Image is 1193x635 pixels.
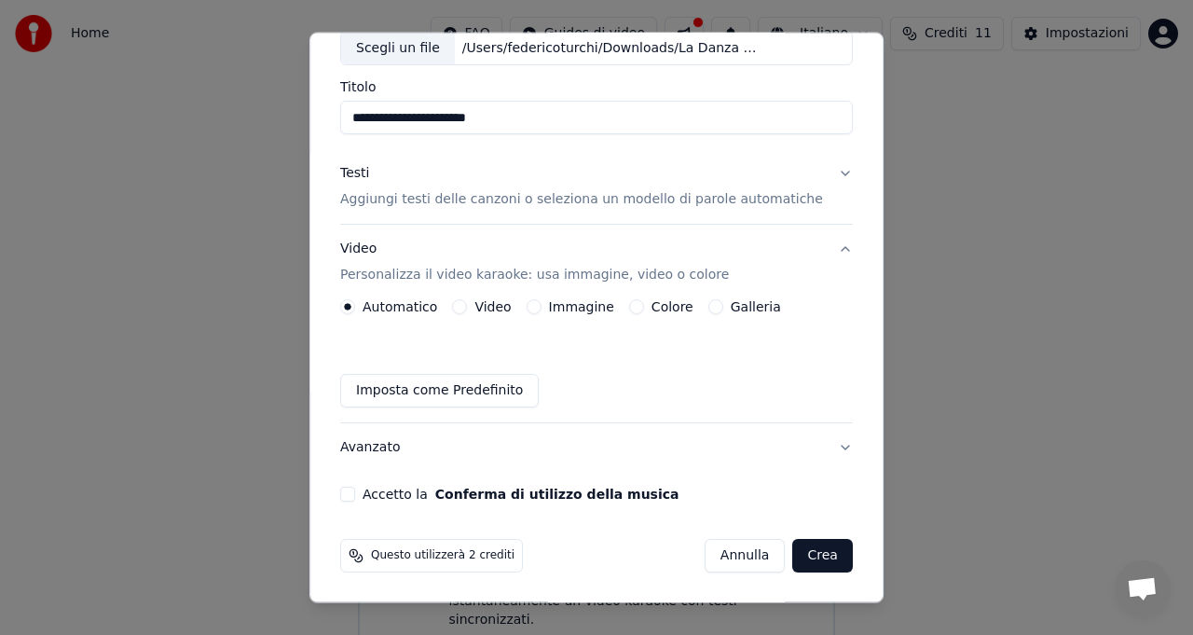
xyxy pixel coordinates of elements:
div: Testi [340,164,369,183]
button: VideoPersonalizza il video karaoke: usa immagine, video o colore [340,225,853,299]
button: Annulla [705,539,786,573]
div: VideoPersonalizza il video karaoke: usa immagine, video o colore [340,299,853,422]
p: Aggiungi testi delle canzoni o seleziona un modello di parole automatiche [340,190,823,209]
div: /Users/federicoturchi/Downloads/La Danza della Ciambella.mp3 [455,38,772,57]
label: Accetto la [363,488,679,501]
label: Video [474,300,511,313]
label: Immagine [549,300,614,313]
button: Accetto la [435,488,679,501]
label: Automatico [363,300,437,313]
label: Galleria [731,300,781,313]
button: Imposta come Predefinito [340,374,539,407]
label: Titolo [340,80,853,93]
p: Personalizza il video karaoke: usa immagine, video o colore [340,266,729,284]
button: Crea [793,539,853,573]
div: Scegli un file [341,31,455,64]
span: Questo utilizzerà 2 crediti [371,548,514,563]
div: Video [340,240,729,284]
button: Avanzato [340,423,853,472]
label: Colore [651,300,693,313]
button: TestiAggiungi testi delle canzoni o seleziona un modello di parole automatiche [340,149,853,224]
